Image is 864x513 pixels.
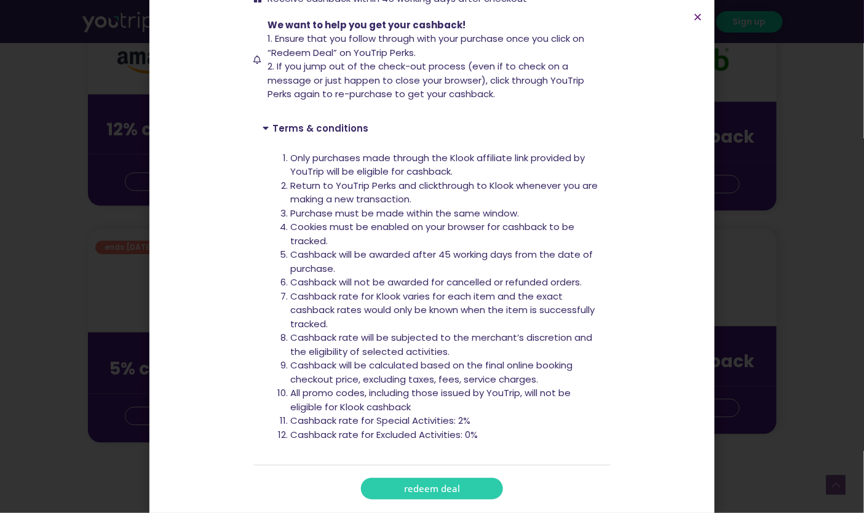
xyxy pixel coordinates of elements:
li: Only purchases made through the Klook affiliate link provided by YouTrip will be eligible for cas... [291,151,601,179]
span: 1. Ensure that you follow through with your purchase once you click on “Redeem Deal” on YouTrip P... [268,32,584,59]
li: Cashback will be calculated based on the final online booking checkout price, excluding taxes, fe... [291,359,601,386]
div: Terms & conditions [254,142,611,466]
span: We want to help you get your cashback! [268,18,466,31]
a: Terms & conditions [273,122,369,135]
span: 2. If you jump out of the check-out process (even if to check on a message or just happen to clos... [268,60,584,100]
span: All promo codes, including those issued by YouTrip, will not be eligible for Klook cashback [291,386,571,413]
a: redeem deal [361,478,503,499]
li: Purchase must be made within the same window. [291,207,601,221]
li: Cashback rate for Special Activities: 2% [291,414,601,428]
span: redeem deal [404,484,460,493]
li: Cashback will be awarded after 45 working days from the date of purchase. [291,248,601,276]
li: Cashback rate will be subjected to the merchant’s discretion and the eligibility of selected acti... [291,331,601,359]
li: Cashback will not be awarded for cancelled or refunded orders. [291,276,601,290]
div: Terms & conditions [254,114,611,142]
li: Return to YouTrip Perks and clickthrough to Klook whenever you are making a new transaction. [291,179,601,207]
li: Cookies must be enabled on your browser for cashback to be tracked. [291,220,601,248]
li: Cashback rate for Excluded Activities: 0% [291,428,601,442]
li: Cashback rate for Klook varies for each item and the exact cashback rates would only be known whe... [291,290,601,332]
a: Close [693,12,702,22]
